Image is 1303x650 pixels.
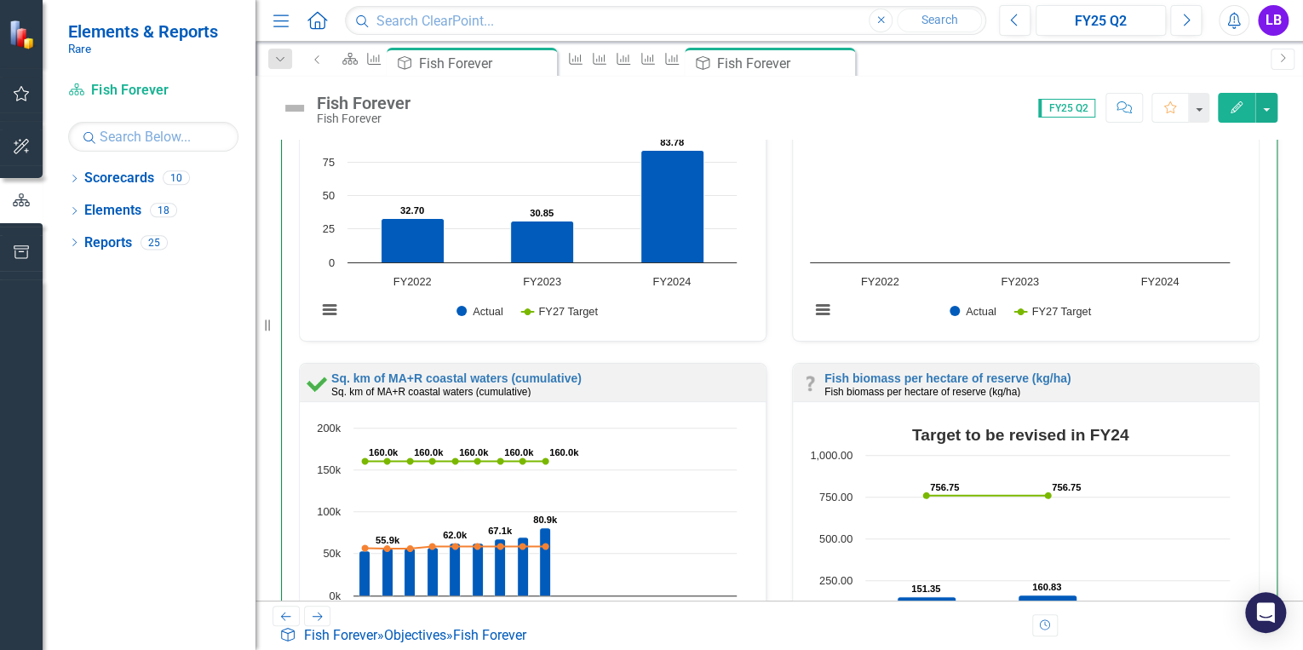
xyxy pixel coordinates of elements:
[384,545,391,552] path: FY23 Q3, 55.935. Current Year Target.
[452,458,459,465] path: FY24 Q2, 160. FY27 Target.
[819,574,852,587] text: 250.00
[452,627,525,643] div: Fish Forever
[150,204,177,218] div: 18
[281,95,308,122] img: Not Defined
[450,544,461,596] path: FY24 Q2, 61.993. Actual.
[518,538,529,596] path: FY25 Q1, 69.53. Actual.
[429,458,436,465] path: FY24 Q1, 160. FY27 Target.
[497,458,504,465] path: FY24 Q4, 160. FY27 Target.
[912,426,1129,444] text: Target to be revised in FY24
[1042,11,1160,32] div: FY25 Q2
[810,449,852,462] text: 1,000.00
[308,60,745,337] svg: Interactive chart
[317,463,341,476] text: 150k
[819,532,852,545] text: 500.00
[495,539,506,596] path: FY24 Q4, 67.081. Actual.
[419,53,553,74] div: Fish Forever
[317,112,410,125] div: Fish Forever
[68,122,238,152] input: Search Below...
[393,275,432,288] text: FY2022
[429,544,436,550] path: FY24 Q1, 58.516. Current Year Target.
[428,548,439,596] path: FY24 Q1, 57.037. Actual.
[456,306,503,318] button: Show Actual
[384,458,391,465] path: FY23 Q3, 160. FY27 Target.
[323,156,335,169] text: 75
[359,551,370,596] path: FY23 Q2, 53.493. Actual.
[68,21,218,42] span: Elements & Reports
[488,526,513,536] text: 67.1k
[383,627,445,643] a: Objectives
[519,544,526,550] path: FY25 Q1, 58.516. Current Year Target.
[497,544,504,550] path: FY24 Q4, 58.516. Current Year Target.
[84,169,154,188] a: Scorecards
[1019,595,1077,623] path: FY2023, 160.83. Actual.
[801,60,1238,337] svg: Interactive chart
[1032,582,1061,592] text: 160.83
[523,275,561,288] text: FY2023
[318,298,342,322] button: View chart menu, Target to be revised in FY24
[861,275,899,288] text: FY2022
[966,305,996,318] text: Actual
[1140,275,1179,288] text: FY2024
[308,60,757,337] div: Target to be revised in FY24. Highcharts interactive chart.
[504,447,534,457] text: 160.0k
[382,219,445,263] path: FY2022, 32.7. Actual.
[474,544,481,550] path: FY24 Q3, 58.516. Current Year Target.
[407,545,414,552] path: FY23 Q4, 55.935. Current Year Target.
[824,386,1020,398] small: Fish biomass per hectare of reserve (kg/ha)
[1001,275,1039,288] text: FY2023
[307,373,327,394] img: At or Above Target
[369,447,399,457] text: 160.0k
[717,53,851,74] div: Fish Forever
[1031,305,1091,318] text: FY27 Target
[323,189,335,202] text: 50
[376,535,400,545] text: 55.9k
[317,422,341,434] text: 200k
[473,305,503,318] text: Actual
[443,530,468,540] text: 62.0k
[800,373,820,394] img: No data
[819,491,852,503] text: 750.00
[323,547,341,560] text: 50k
[1038,99,1095,118] span: FY25 Q2
[362,458,369,465] path: FY23 Q2, 160. FY27 Target.
[950,306,996,318] button: Show Actual
[1014,306,1091,318] button: Show FY27 Target
[641,151,704,263] path: FY2024, 83.78. Actual.
[362,544,549,553] g: Current Year Target, series 3 of 3. Line with 17 data points.
[474,458,481,465] path: FY24 Q3, 160. FY27 Target.
[530,208,554,218] text: 30.85
[811,298,835,322] button: View chart menu, Target to be set in FY24
[400,205,424,216] text: 32.70
[533,515,558,525] text: 80.9k
[382,151,704,263] g: Actual, series 1 of 2. Bar series with 3 bars.
[407,458,414,465] path: FY23 Q4, 160. FY27 Target.
[1036,5,1166,36] button: FY25 Q2
[660,137,684,147] text: 83.78
[405,549,416,596] path: FY23 Q4, 55.961. Actual.
[382,549,393,596] path: FY23 Q3, 55.935. Actual.
[68,81,238,101] a: Fish Forever
[519,458,526,465] path: FY25 Q1, 160. FY27 Target.
[521,306,598,318] button: Show FY27 Target
[540,528,551,596] path: FY25 Q2, 80.91. Actual.
[84,233,132,253] a: Reports
[84,201,141,221] a: Elements
[279,626,532,646] div: » »
[452,544,459,550] path: FY24 Q2, 58.516. Current Year Target.
[459,447,489,457] text: 160.0k
[898,597,956,623] path: FY2022, 151.35. Actual.
[1052,482,1081,492] text: 756.75
[801,60,1250,337] div: Target to be set in FY24. Highcharts interactive chart.
[362,545,369,552] path: FY23 Q2, 56.607. Current Year Target.
[345,6,986,36] input: Search ClearPoint...
[331,371,582,385] a: Sq. km of MA+R coastal waters (cumulative)
[473,544,484,596] path: FY24 Q3, 62.123. Actual.
[511,221,574,263] path: FY2023, 30.85. Actual.
[542,544,549,550] path: FY25 Q2, 58.516. Current Year Target.
[317,94,410,112] div: Fish Forever
[538,305,598,318] text: FY27 Target
[1258,5,1289,36] button: LB
[68,42,218,55] small: Rare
